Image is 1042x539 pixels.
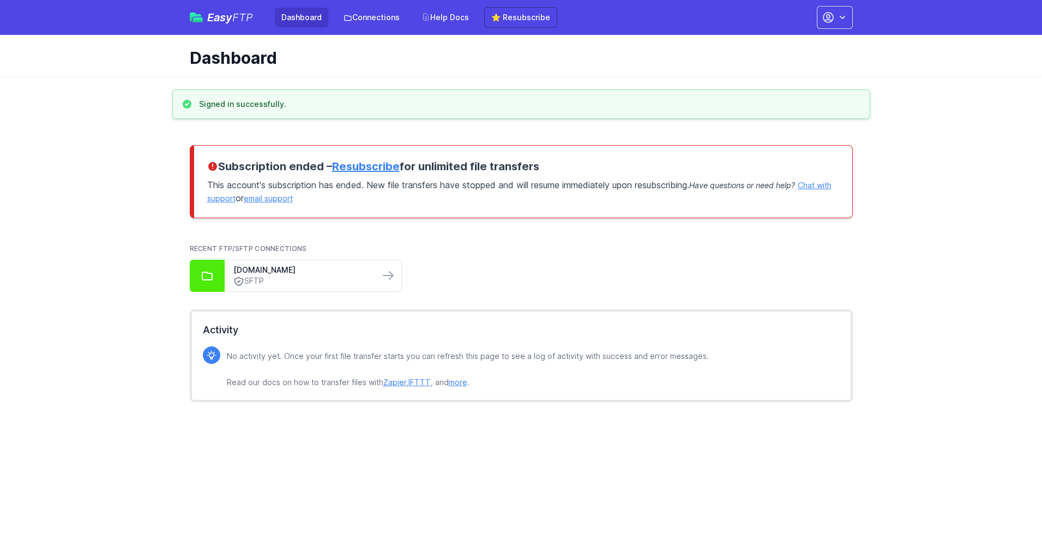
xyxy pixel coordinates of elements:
a: [DOMAIN_NAME] [233,265,371,276]
a: Help Docs [415,8,475,27]
a: email support [244,194,293,203]
p: This account's subscription has ended. New file transfers have stopped and will resume immediatel... [207,174,839,205]
span: FTP [232,11,253,24]
span: Have questions or need help? [689,181,795,190]
h3: Subscription ended – for unlimited file transfers [207,159,839,174]
a: Zapier [383,378,406,387]
a: more [449,378,467,387]
a: IFTTT [408,378,431,387]
h1: Dashboard [190,48,844,68]
a: Resubscribe [332,160,400,173]
a: SFTP [233,276,371,287]
a: Connections [337,8,406,27]
h2: Activity [203,322,840,338]
a: EasyFTP [190,12,253,23]
p: No activity yet. Once your first file transfer starts you can refresh this page to see a log of a... [227,350,709,389]
a: ⭐ Resubscribe [484,7,557,28]
span: Easy [207,12,253,23]
img: easyftp_logo.png [190,13,203,22]
h3: Signed in successfully. [199,99,286,110]
h2: Recent FTP/SFTP Connections [190,244,853,253]
a: Dashboard [275,8,328,27]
